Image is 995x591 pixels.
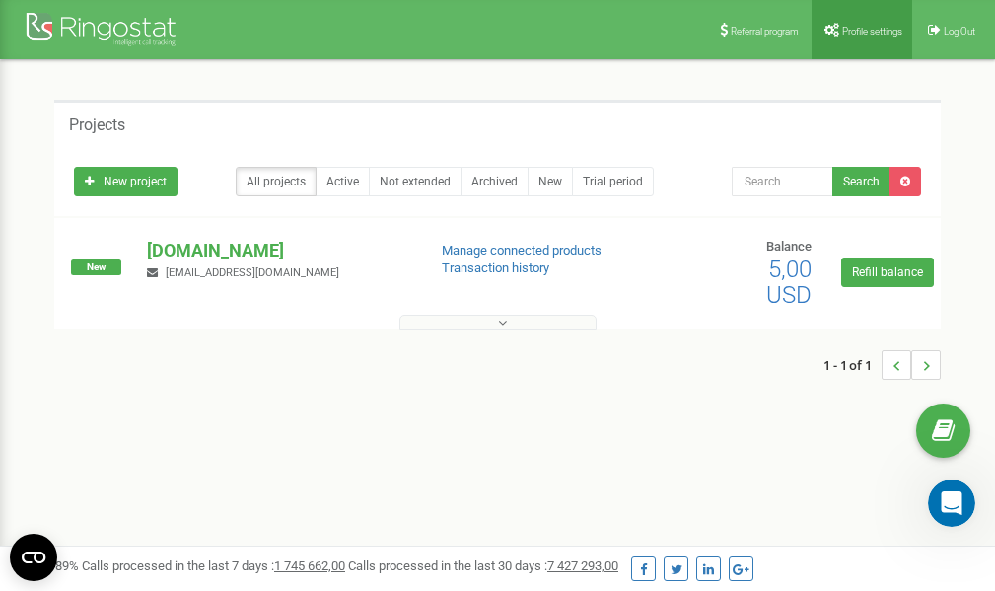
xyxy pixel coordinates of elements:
a: Manage connected products [442,243,602,258]
span: 1 - 1 of 1 [823,350,882,380]
nav: ... [823,331,941,400]
span: 5,00 USD [766,256,812,309]
button: Open CMP widget [10,534,57,581]
a: Active [316,167,370,196]
a: Transaction history [442,260,549,275]
span: Referral program [731,26,799,37]
p: [DOMAIN_NAME] [147,238,409,263]
a: Refill balance [841,258,934,287]
span: [EMAIL_ADDRESS][DOMAIN_NAME] [166,266,339,279]
span: Profile settings [842,26,902,37]
a: New project [74,167,178,196]
button: Search [832,167,890,196]
span: Calls processed in the last 30 days : [348,558,618,573]
a: Not extended [369,167,462,196]
h5: Projects [69,116,125,134]
iframe: Intercom live chat [928,480,975,527]
a: Archived [461,167,529,196]
span: Balance [766,239,812,254]
u: 7 427 293,00 [547,558,618,573]
u: 1 745 662,00 [274,558,345,573]
a: All projects [236,167,317,196]
input: Search [732,167,833,196]
span: New [71,259,121,275]
span: Log Out [944,26,975,37]
span: Calls processed in the last 7 days : [82,558,345,573]
a: Trial period [572,167,654,196]
a: New [528,167,573,196]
